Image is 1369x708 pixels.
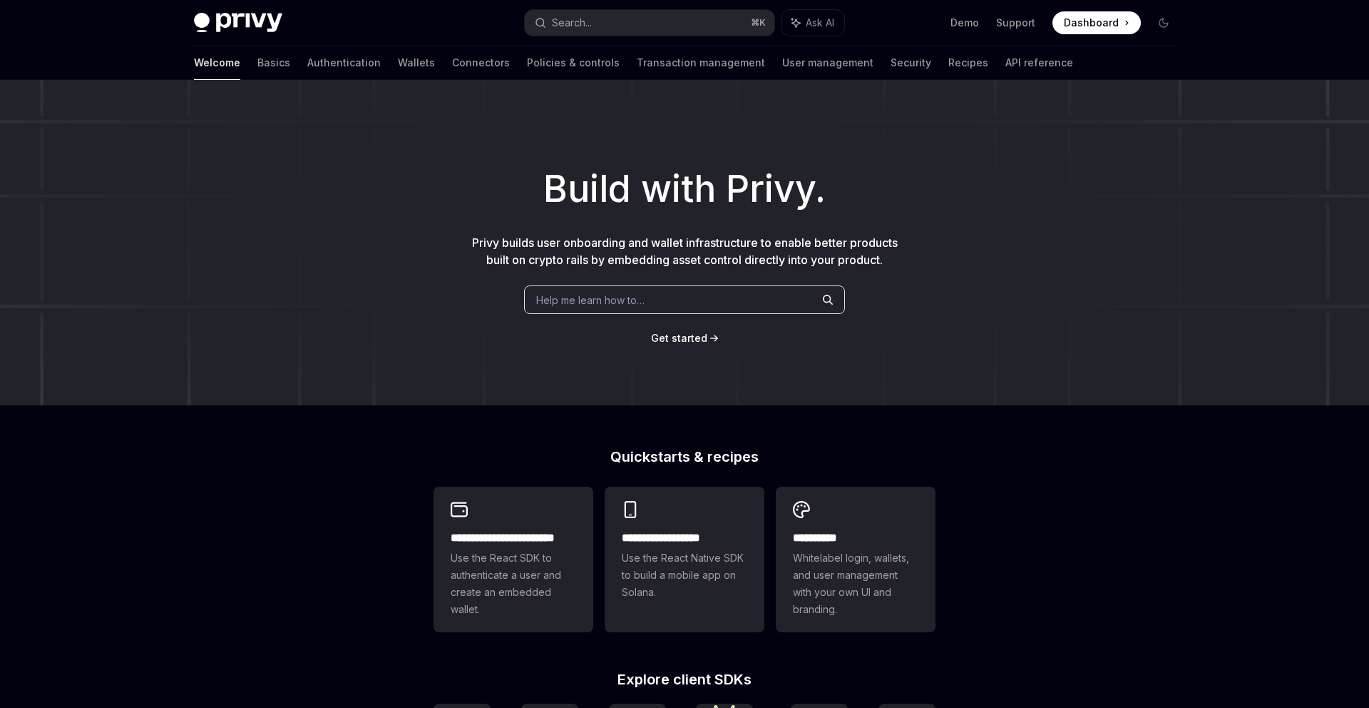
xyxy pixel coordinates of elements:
a: **** *****Whitelabel login, wallets, and user management with your own UI and branding. [776,487,935,632]
img: dark logo [194,13,282,33]
span: Privy builds user onboarding and wallet infrastructure to enable better products built on crypto ... [472,236,898,267]
a: Transaction management [637,46,765,80]
a: Security [891,46,931,80]
a: Support [996,16,1035,30]
span: Use the React Native SDK to build a mobile app on Solana. [622,550,747,601]
span: Ask AI [806,16,834,30]
a: User management [782,46,873,80]
a: Recipes [948,46,988,80]
button: Ask AI [781,10,844,36]
a: Get started [651,331,707,345]
span: ⌘ K [751,17,766,29]
span: Get started [651,332,707,344]
a: Demo [950,16,979,30]
h2: Quickstarts & recipes [434,450,935,464]
a: Basics [257,46,290,80]
div: Search... [552,14,592,31]
span: Dashboard [1064,16,1119,30]
a: **** **** **** ***Use the React Native SDK to build a mobile app on Solana. [605,487,764,632]
span: Help me learn how to… [536,293,645,308]
h1: Build with Privy. [23,161,1346,217]
a: Policies & controls [527,46,620,80]
a: Dashboard [1052,11,1141,34]
a: Connectors [452,46,510,80]
a: API reference [1005,46,1073,80]
button: Toggle dark mode [1152,11,1175,34]
span: Use the React SDK to authenticate a user and create an embedded wallet. [451,550,576,618]
a: Wallets [398,46,435,80]
a: Authentication [307,46,381,80]
button: Search...⌘K [525,10,774,36]
a: Welcome [194,46,240,80]
h2: Explore client SDKs [434,672,935,687]
span: Whitelabel login, wallets, and user management with your own UI and branding. [793,550,918,618]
